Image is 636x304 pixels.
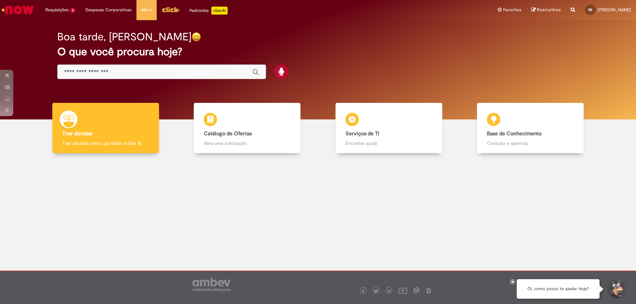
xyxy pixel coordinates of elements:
img: logo_footer_linkedin.png [388,289,391,293]
a: Tirar dúvidas Tirar dúvidas com Lupi Assist e Gen Ai [35,103,177,153]
span: 3 [70,8,76,13]
span: Requisições [45,7,69,13]
img: click_logo_yellow_360x200.png [162,5,180,15]
p: +GenAi [211,7,228,15]
b: Catálogo de Ofertas [204,130,252,137]
span: Rascunhos [537,7,561,13]
span: RB [588,8,592,12]
p: Abra uma solicitação [204,140,291,147]
p: Consulte e aprenda [487,140,574,147]
span: [PERSON_NAME] [598,7,631,13]
img: logo_footer_naosei.png [426,287,432,293]
span: More [141,7,152,13]
b: Base de Conhecimento [487,130,542,137]
a: Catálogo de Ofertas Abra uma solicitação [177,103,318,153]
div: Oi, como posso te ajudar hoje? [517,279,600,299]
a: Serviços de TI Encontre ajuda [318,103,460,153]
p: Tirar dúvidas com Lupi Assist e Gen Ai [62,140,149,147]
a: Rascunhos [531,7,561,13]
img: happy-face.png [191,32,201,42]
img: logo_footer_workplace.png [413,287,419,293]
b: Tirar dúvidas [62,130,92,137]
img: logo_footer_ambev_rotulo_gray.png [192,278,231,291]
h2: O que você procura hoje? [57,46,579,58]
img: logo_footer_facebook.png [361,289,365,293]
img: logo_footer_youtube.png [398,286,407,295]
a: Base de Conhecimento Consulte e aprenda [460,103,602,153]
h2: Boa tarde, [PERSON_NAME] [57,31,191,43]
img: logo_footer_twitter.png [374,289,378,293]
span: Favoritos [503,7,521,13]
button: Iniciar Conversa de Suporte [606,279,626,299]
b: Serviços de TI [345,130,379,137]
div: Padroniza [189,7,228,15]
span: Despesas Corporativas [85,7,132,13]
img: ServiceNow [1,3,35,17]
p: Encontre ajuda [345,140,432,147]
